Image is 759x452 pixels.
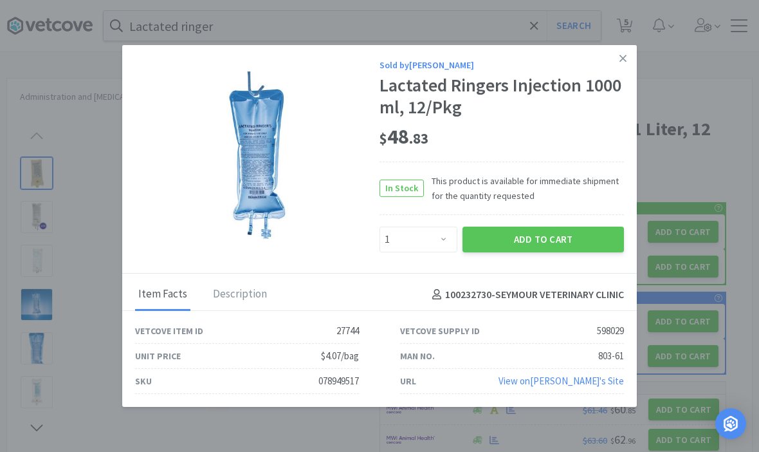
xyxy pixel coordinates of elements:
[400,374,416,388] div: URL
[427,287,624,303] h4: 100232730 - SEYMOUR VETERINARY CLINIC
[380,180,423,196] span: In Stock
[379,75,624,118] div: Lactated Ringers Injection 1000 ml, 12/Pkg
[400,324,480,338] div: Vetcove Supply ID
[135,374,152,388] div: SKU
[135,324,203,338] div: Vetcove Item ID
[318,373,359,389] div: 078949517
[379,58,624,72] div: Sold by [PERSON_NAME]
[135,349,181,363] div: Unit Price
[597,323,624,339] div: 598029
[400,349,435,363] div: Man No.
[379,124,428,149] span: 48
[174,71,341,239] img: 311c5f5b6487496aa2324653df55d0da_598029.jpeg
[321,348,359,364] div: $4.07/bag
[462,227,624,252] button: Add to Cart
[135,279,190,311] div: Item Facts
[715,408,746,439] div: Open Intercom Messenger
[424,174,624,203] span: This product is available for immediate shipment for the quantity requested
[210,279,270,311] div: Description
[336,323,359,339] div: 27744
[409,129,428,147] span: . 83
[379,129,387,147] span: $
[498,375,624,387] a: View on[PERSON_NAME]'s Site
[598,348,624,364] div: 803-61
